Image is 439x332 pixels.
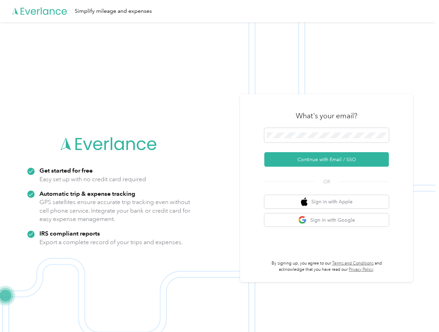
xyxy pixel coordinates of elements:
span: OR [314,178,339,185]
img: google logo [298,216,307,224]
button: apple logoSign in with Apple [264,195,389,209]
button: google logoSign in with Google [264,213,389,227]
img: apple logo [301,197,308,206]
strong: Get started for free [39,167,93,174]
p: By signing up, you agree to our and acknowledge that you have read our . [264,260,389,273]
h3: What's your email? [296,111,357,121]
a: Privacy Policy [349,267,373,272]
p: Easy set up with no credit card required [39,175,146,184]
p: GPS satellites ensure accurate trip tracking even without cell phone service. Integrate your bank... [39,198,191,223]
a: Terms and Conditions [332,261,374,266]
p: Export a complete record of your trips and expenses. [39,238,183,247]
strong: Automatic trip & expense tracking [39,190,135,197]
button: Continue with Email / SSO [264,152,389,167]
div: Simplify mileage and expenses [75,7,152,16]
strong: IRS compliant reports [39,230,100,237]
